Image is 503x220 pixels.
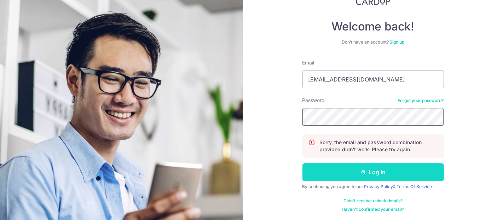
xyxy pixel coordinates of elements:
input: Enter your Email [302,70,444,88]
a: Terms Of Service [397,184,432,189]
div: By continuing you agree to our & [302,184,444,190]
button: Log in [302,163,444,181]
p: Sorry, the email and password combination provided didn't work. Please try again. [320,139,438,153]
a: Haven't confirmed your email? [342,207,404,212]
label: Password [302,97,325,104]
a: Privacy Policy [364,184,393,189]
h4: Welcome back! [302,19,444,34]
a: Sign up [389,39,404,45]
div: Don’t have an account? [302,39,444,45]
label: Email [302,59,314,66]
a: Forgot your password? [398,98,444,103]
a: Didn't receive unlock details? [343,198,403,204]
